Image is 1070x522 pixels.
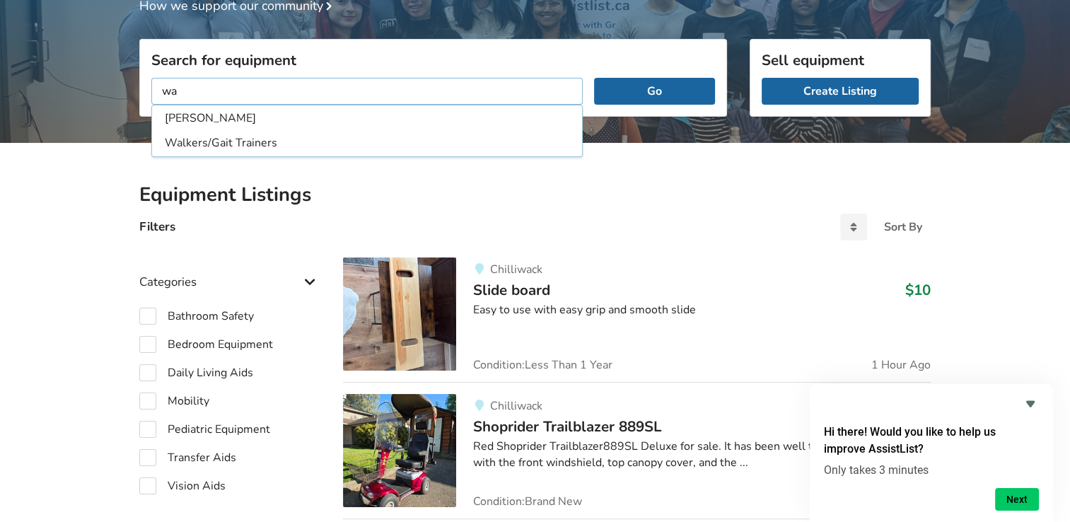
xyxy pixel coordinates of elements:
[343,394,456,507] img: mobility-shoprider trailblazer 889sl
[139,393,209,410] label: Mobility
[824,424,1039,458] h2: Hi there! Would you like to help us improve AssistList?
[762,78,919,105] a: Create Listing
[473,280,550,300] span: Slide board
[1022,395,1039,412] button: Hide survey
[489,262,542,277] span: Chilliwack
[594,78,715,105] button: Go
[155,132,579,155] li: Walkers/Gait Trainers
[139,336,273,353] label: Bedroom Equipment
[762,51,919,69] h3: Sell equipment
[139,182,931,207] h2: Equipment Listings
[151,51,715,69] h3: Search for equipment
[473,439,931,471] div: Red Shoprider Trailblazer889SL Deluxe for sale. It has been well taken care for. Comes with the f...
[489,398,542,414] span: Chilliwack
[871,359,931,371] span: 1 Hour Ago
[139,219,175,235] h4: Filters
[473,359,612,371] span: Condition: Less Than 1 Year
[139,364,253,381] label: Daily Living Aids
[473,496,582,507] span: Condition: Brand New
[139,421,270,438] label: Pediatric Equipment
[151,78,583,105] input: I am looking for...
[139,308,254,325] label: Bathroom Safety
[884,221,922,233] div: Sort By
[905,281,931,299] h3: $10
[343,257,456,371] img: transfer aids-slide board
[995,488,1039,511] button: Next question
[155,107,579,130] li: [PERSON_NAME]
[343,257,931,382] a: transfer aids-slide boardChilliwackSlide board$10Easy to use with easy grip and smooth slideCondi...
[473,417,662,436] span: Shoprider Trailblazer 889SL
[473,302,931,318] div: Easy to use with easy grip and smooth slide
[824,463,1039,477] p: Only takes 3 minutes
[824,395,1039,511] div: Hi there! Would you like to help us improve AssistList?
[139,246,320,296] div: Categories
[139,449,236,466] label: Transfer Aids
[343,382,931,518] a: mobility-shoprider trailblazer 889sl ChilliwackShoprider Trailblazer 889SL$1500Red Shoprider Trai...
[139,477,226,494] label: Vision Aids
